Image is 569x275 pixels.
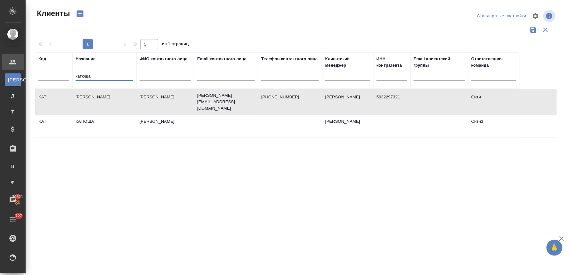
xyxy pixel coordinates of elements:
td: КАТЮША [72,115,136,137]
span: 🙏 [549,241,560,254]
a: Д [5,89,21,102]
button: Сбросить фильтры [540,24,552,36]
a: 20521 [2,192,24,208]
div: Ответственная команда [471,56,516,69]
span: 20521 [8,194,27,200]
span: Клиенты [35,8,70,19]
span: Посмотреть информацию [543,10,557,22]
span: Т [8,109,18,115]
div: ИНН контрагента [377,56,407,69]
div: split button [476,11,528,21]
span: [PERSON_NAME] [8,77,18,83]
div: Email клиентской группы [414,56,465,69]
span: Ф [8,179,18,186]
span: Настроить таблицу [528,8,543,24]
a: В [5,160,21,173]
div: Код [38,56,46,62]
td: [PERSON_NAME] [322,115,373,137]
p: [PHONE_NUMBER] [261,94,319,100]
div: Телефон контактного лица [261,56,318,62]
span: из 1 страниц [162,40,189,49]
td: [PERSON_NAME] [322,91,373,113]
button: 🙏 [547,240,563,256]
p: [PERSON_NAME][EMAIL_ADDRESS][DOMAIN_NAME] [197,92,255,112]
td: KAT [35,115,72,137]
td: [PERSON_NAME] [72,91,136,113]
a: [PERSON_NAME] [5,73,21,86]
td: [PERSON_NAME] [136,91,194,113]
td: KAT [35,91,72,113]
button: Создать [72,8,88,19]
a: 727 [2,211,24,227]
div: ФИО контактного лица [140,56,188,62]
td: Сити [468,91,519,113]
button: Сохранить фильтры [527,24,540,36]
td: [PERSON_NAME] [136,115,194,137]
div: Email контактного лица [197,56,247,62]
a: Т [5,105,21,118]
span: Д [8,93,18,99]
td: 5032297321 [373,91,410,113]
span: 727 [12,213,26,219]
a: Ф [5,176,21,189]
span: В [8,163,18,170]
div: Клиентский менеджер [325,56,370,69]
td: Сити3 [468,115,519,137]
div: Название [76,56,95,62]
